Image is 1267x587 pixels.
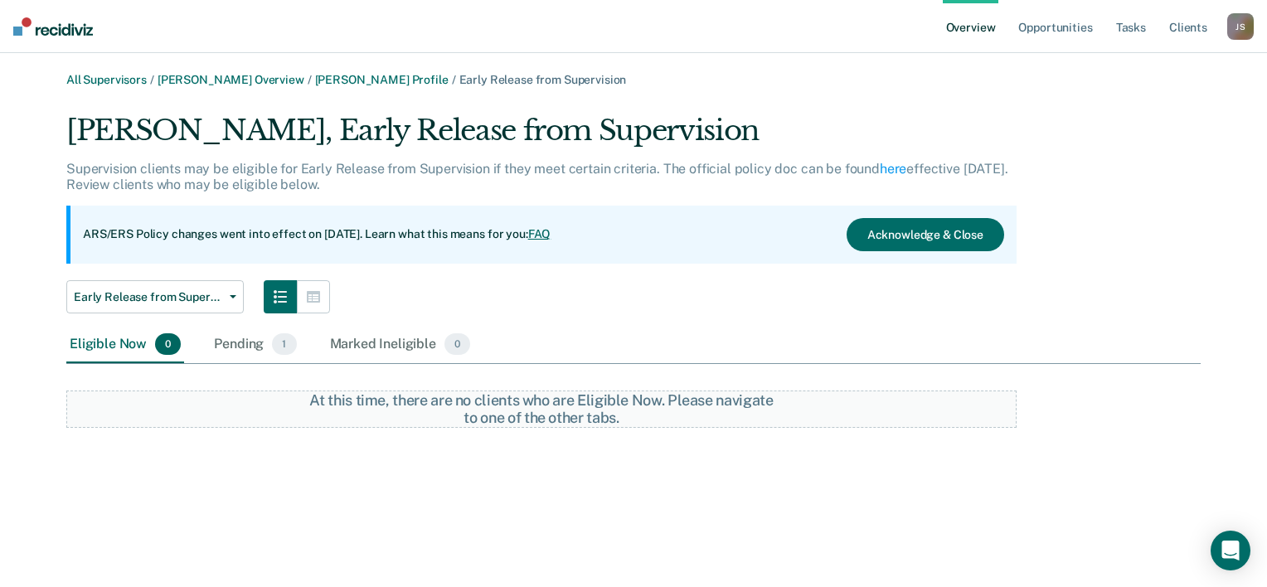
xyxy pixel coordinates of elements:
button: JS [1227,13,1254,40]
div: J S [1227,13,1254,40]
span: Early Release from Supervision [459,73,627,86]
a: [PERSON_NAME] Profile [315,73,449,86]
div: Marked Ineligible0 [327,327,474,363]
div: At this time, there are no clients who are Eligible Now. Please navigate to one of the other tabs. [304,391,779,427]
button: Early Release from Supervision [66,280,244,313]
span: 1 [272,333,296,355]
div: Pending1 [211,327,299,363]
div: [PERSON_NAME], Early Release from Supervision [66,114,1017,161]
span: 0 [444,333,470,355]
span: / [449,73,459,86]
span: / [147,73,158,86]
div: Eligible Now0 [66,327,184,363]
button: Acknowledge & Close [847,218,1004,251]
p: Supervision clients may be eligible for Early Release from Supervision if they meet certain crite... [66,161,1008,192]
span: Early Release from Supervision [74,290,223,304]
p: ARS/ERS Policy changes went into effect on [DATE]. Learn what this means for you: [83,226,551,243]
span: / [304,73,315,86]
a: [PERSON_NAME] Overview [158,73,304,86]
div: Open Intercom Messenger [1211,531,1250,570]
a: All Supervisors [66,73,147,86]
img: Recidiviz [13,17,93,36]
span: 0 [155,333,181,355]
a: FAQ [528,227,551,240]
a: here [880,161,906,177]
